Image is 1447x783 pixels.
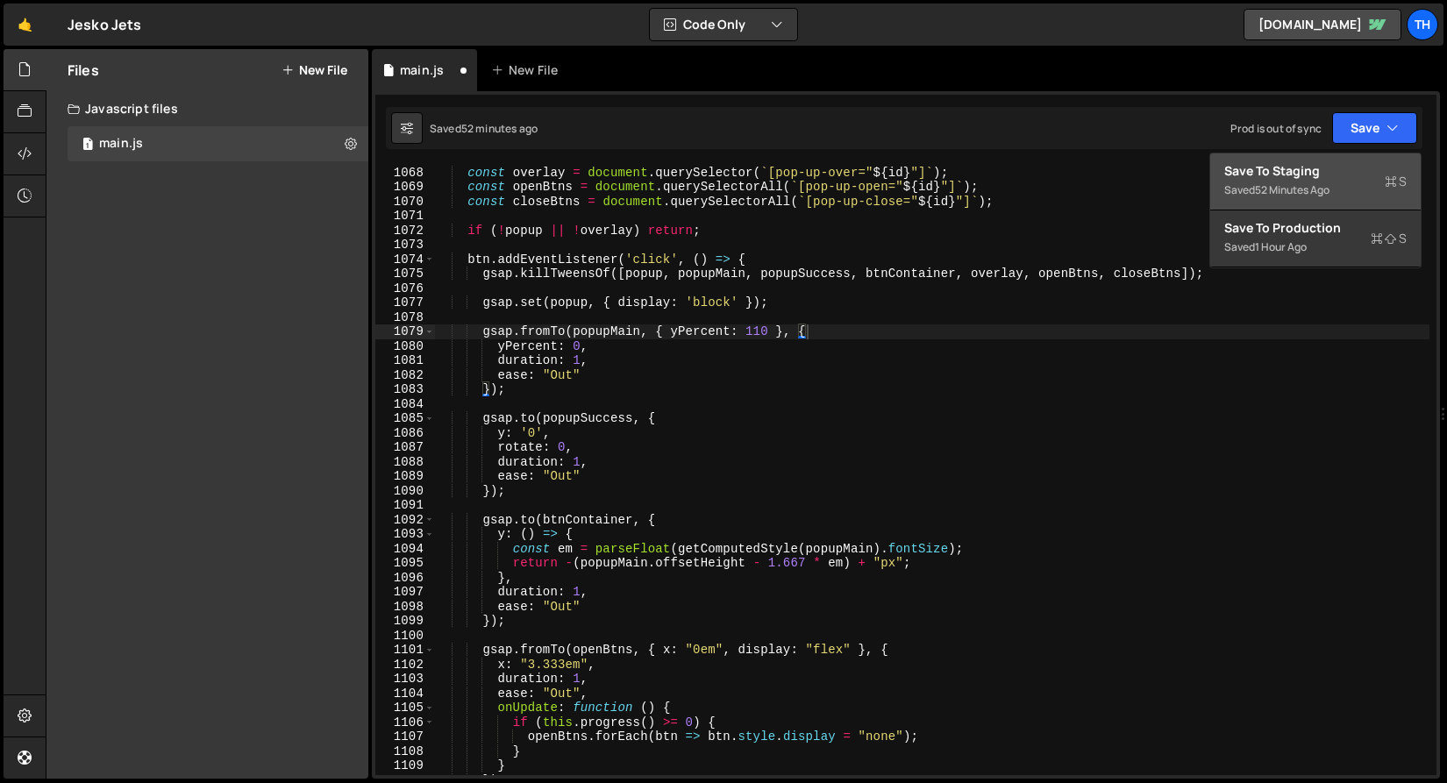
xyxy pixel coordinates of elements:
[375,224,435,238] div: 1072
[400,61,444,79] div: main.js
[1407,9,1438,40] a: Th
[375,267,435,281] div: 1075
[461,121,538,136] div: 52 minutes ago
[375,295,435,310] div: 1077
[1255,239,1307,254] div: 1 hour ago
[375,310,435,325] div: 1078
[375,643,435,658] div: 1101
[68,14,142,35] div: Jesko Jets
[1385,173,1407,190] span: S
[1224,219,1407,237] div: Save to Production
[375,353,435,368] div: 1081
[375,469,435,484] div: 1089
[1224,237,1407,258] div: Saved
[375,238,435,253] div: 1073
[1255,182,1329,197] div: 52 minutes ago
[375,730,435,744] div: 1107
[375,585,435,600] div: 1097
[1210,153,1421,210] button: Save to StagingS Saved52 minutes ago
[430,121,538,136] div: Saved
[1230,121,1322,136] div: Prod is out of sync
[375,614,435,629] div: 1099
[375,484,435,499] div: 1090
[282,63,347,77] button: New File
[375,527,435,542] div: 1093
[375,209,435,224] div: 1071
[375,368,435,383] div: 1082
[375,498,435,513] div: 1091
[375,672,435,687] div: 1103
[375,382,435,397] div: 1083
[375,571,435,586] div: 1096
[4,4,46,46] a: 🤙
[1332,112,1417,144] button: Save
[375,455,435,470] div: 1088
[375,397,435,412] div: 1084
[82,139,93,153] span: 1
[68,126,368,161] div: 16759/45776.js
[375,715,435,730] div: 1106
[1371,230,1407,247] span: S
[375,411,435,426] div: 1085
[375,600,435,615] div: 1098
[375,440,435,455] div: 1087
[1224,180,1407,201] div: Saved
[375,701,435,715] div: 1105
[68,61,99,80] h2: Files
[1224,162,1407,180] div: Save to Staging
[375,339,435,354] div: 1080
[375,758,435,773] div: 1109
[375,180,435,195] div: 1069
[375,166,435,181] div: 1068
[375,629,435,644] div: 1100
[375,744,435,759] div: 1108
[375,281,435,296] div: 1076
[375,658,435,673] div: 1102
[1210,210,1421,267] button: Save to ProductionS Saved1 hour ago
[650,9,797,40] button: Code Only
[375,513,435,528] div: 1092
[375,542,435,557] div: 1094
[1244,9,1401,40] a: [DOMAIN_NAME]
[375,324,435,339] div: 1079
[46,91,368,126] div: Javascript files
[375,253,435,267] div: 1074
[375,687,435,701] div: 1104
[375,426,435,441] div: 1086
[375,556,435,571] div: 1095
[375,195,435,210] div: 1070
[491,61,565,79] div: New File
[99,136,143,152] div: main.js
